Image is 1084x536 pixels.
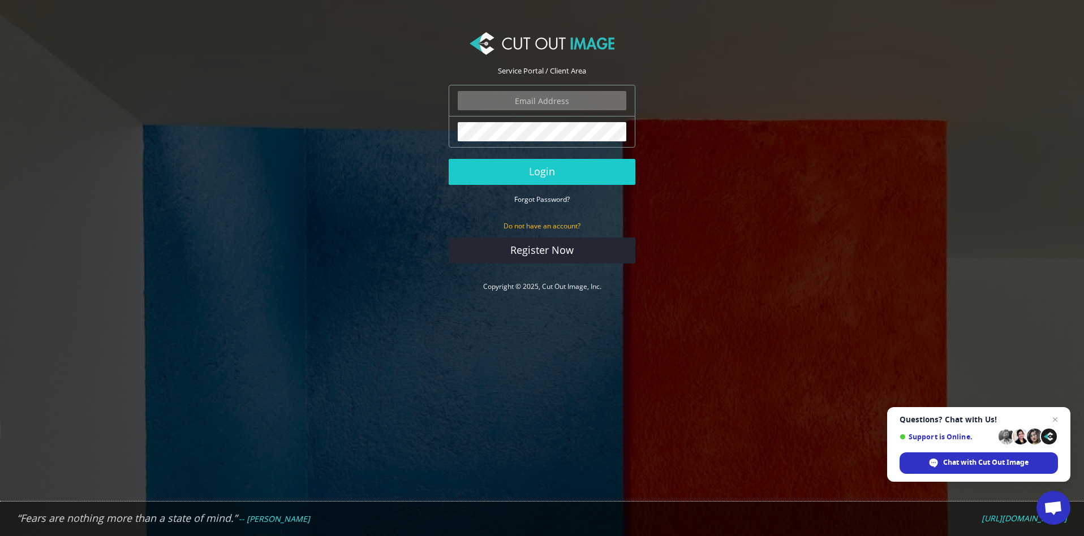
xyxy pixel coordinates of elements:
a: Register Now [449,237,635,263]
button: Login [449,159,635,185]
img: Cut Out Image [470,32,614,55]
a: Copyright © 2025, Cut Out Image, Inc. [483,282,601,291]
em: “Fears are nothing more than a state of mind.” [17,511,237,525]
span: Chat with Cut Out Image [943,457,1029,468]
em: -- [PERSON_NAME] [239,513,310,524]
input: Email Address [458,91,626,110]
span: Questions? Chat with Us! [900,415,1058,424]
span: Service Portal / Client Area [498,66,586,76]
span: Chat with Cut Out Image [900,452,1058,474]
a: Forgot Password? [514,194,570,204]
a: Open chat [1036,491,1070,525]
small: Do not have an account? [504,221,580,231]
small: Forgot Password? [514,194,570,204]
a: [URL][DOMAIN_NAME] [982,513,1067,524]
em: [URL][DOMAIN_NAME] [982,513,1067,524]
span: Support is Online. [900,433,995,441]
